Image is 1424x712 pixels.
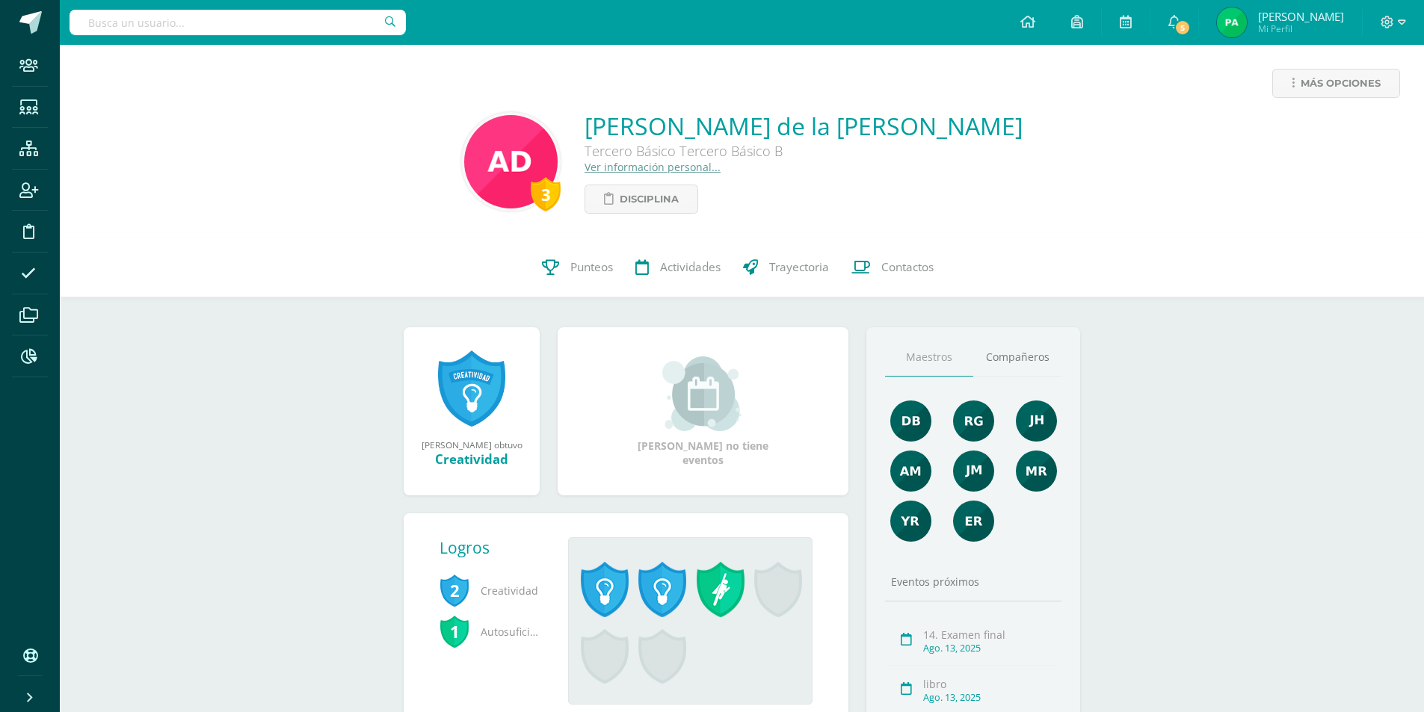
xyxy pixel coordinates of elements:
[660,259,721,275] span: Actividades
[440,573,469,607] span: 2
[769,259,829,275] span: Trayectoria
[419,451,525,468] div: Creatividad
[732,238,840,297] a: Trayectoria
[440,614,469,648] span: 1
[890,400,931,442] img: 92e8b7530cfa383477e969a429d96048.png
[620,185,679,213] span: Disciplina
[440,570,544,611] span: Creatividad
[1016,400,1057,442] img: 3dbe72ed89aa2680497b9915784f2ba9.png
[419,439,525,451] div: [PERSON_NAME] obtuvo
[923,691,1057,704] div: Ago. 13, 2025
[70,10,406,35] input: Busca un usuario...
[1272,69,1400,98] a: Más opciones
[585,110,1023,142] a: [PERSON_NAME] de la [PERSON_NAME]
[923,642,1057,654] div: Ago. 13, 2025
[953,451,994,492] img: d63573055912b670afbd603c8ed2a4ef.png
[1217,7,1247,37] img: ea606af391f2c2e5188f5482682bdea3.png
[1016,451,1057,492] img: de7dd2f323d4d3ceecd6bfa9930379e0.png
[973,338,1061,377] a: Compañeros
[953,501,994,542] img: 6ee8f939e44d4507d8a11da0a8fde545.png
[1258,9,1344,24] span: [PERSON_NAME]
[881,259,934,275] span: Contactos
[662,356,744,431] img: event_small.png
[624,238,732,297] a: Actividades
[440,611,544,652] span: Autosuficiencia
[890,451,931,492] img: b7c5ef9c2366ee6e8e33a2b1ce8f818e.png
[1258,22,1344,35] span: Mi Perfil
[464,115,558,208] img: f72d9726cc85deb68bbc755e167495f0.png
[890,501,931,542] img: a8d6c63c82814f34eb5d371db32433ce.png
[531,177,561,211] div: 3
[570,259,613,275] span: Punteos
[1301,69,1381,97] span: Más opciones
[585,142,1023,160] div: Tercero Básico Tercero Básico B
[1174,19,1191,36] span: 5
[629,356,778,467] div: [PERSON_NAME] no tiene eventos
[840,238,945,297] a: Contactos
[923,677,1057,691] div: libro
[923,628,1057,642] div: 14. Examen final
[585,185,698,214] a: Disciplina
[531,238,624,297] a: Punteos
[885,338,973,377] a: Maestros
[953,400,994,442] img: c8ce501b50aba4663d5e9c1ec6345694.png
[585,160,721,174] a: Ver información personal...
[440,537,556,558] div: Logros
[885,575,1061,589] div: Eventos próximos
